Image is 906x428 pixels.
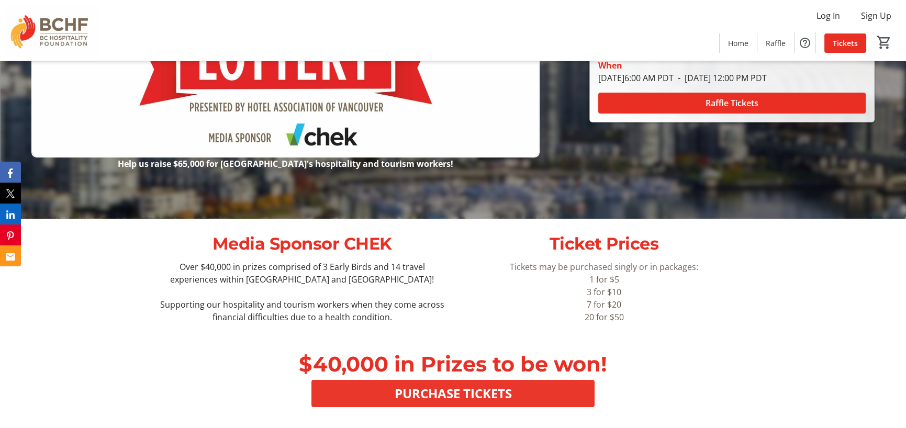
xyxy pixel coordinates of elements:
[757,33,794,53] a: Raffle
[598,72,674,84] span: [DATE] 6:00 AM PDT
[808,7,848,24] button: Log In
[674,72,767,84] span: [DATE] 12:00 PM PDT
[598,59,622,72] div: When
[706,97,758,109] span: Raffle Tickets
[510,261,698,273] span: Tickets may be purchased singly or in packages:
[720,33,757,53] a: Home
[589,274,619,285] span: 1 for $5
[163,348,742,380] p: $40,000 in Prizes to be won!
[587,286,621,298] span: 3 for $10
[875,33,893,52] button: Cart
[853,7,900,24] button: Sign Up
[598,93,866,114] button: Raffle Tickets
[816,9,840,22] span: Log In
[394,384,511,403] span: PURCHASE TICKETS
[6,4,99,57] img: BC Hospitality Foundation's Logo
[674,72,685,84] span: -
[587,299,621,310] span: 7 for $20
[824,33,866,53] a: Tickets
[728,38,748,49] span: Home
[157,261,446,286] p: Over $40,000 in prizes comprised of 3 Early Birds and 14 travel experiences within [GEOGRAPHIC_DA...
[766,38,786,49] span: Raffle
[861,9,891,22] span: Sign Up
[795,32,815,53] button: Help
[584,311,623,323] span: 20 for $50
[118,158,453,170] strong: Help us raise $65,000 for [GEOGRAPHIC_DATA]'s hospitality and tourism workers!
[311,380,595,407] button: PURCHASE TICKETS
[157,231,446,256] p: Media Sponsor CHEK
[157,298,446,323] p: Supporting our hospitality and tourism workers when they come across financial difficulties due t...
[833,38,858,49] span: Tickets
[459,231,748,256] p: Ticket Prices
